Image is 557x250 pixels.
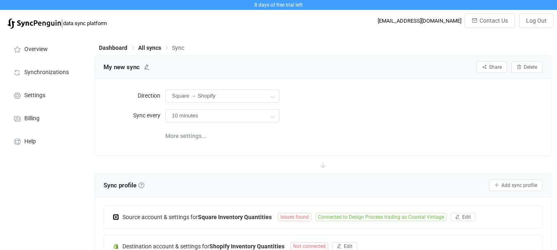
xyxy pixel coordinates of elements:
span: Overview [24,46,48,53]
a: |data sync platform [7,17,107,29]
span: Edit [462,214,471,220]
span: Dashboard [99,44,127,51]
b: Shopify Inventory Quantities [209,243,284,250]
span: More settings... [165,128,207,144]
span: All syncs [138,44,161,51]
input: Model [165,89,280,103]
img: syncpenguin.svg [7,19,61,29]
button: Delete [511,61,543,73]
span: Edit [344,243,353,249]
span: Sync profile [103,179,144,192]
span: Log Out [526,17,547,24]
span: Source account & settings for [122,214,198,220]
span: Help [24,138,36,145]
span: Add sync profile [501,182,537,188]
span: Synchronizations [24,69,69,76]
button: Edit [451,213,475,221]
label: Sync every [103,107,165,124]
a: Billing [4,106,87,129]
span: data sync platform [63,20,107,26]
a: Synchronizations [4,60,87,83]
img: square.png [112,213,120,221]
span: 8 days of free trial left [254,2,303,8]
b: Square Inventory Quantities [198,214,272,220]
span: | [61,17,63,29]
a: Overview [4,37,87,60]
div: [EMAIL_ADDRESS][DOMAIN_NAME] [378,18,461,24]
input: Model [165,109,280,122]
button: Add sync profile [489,180,543,191]
img: shopify.png [112,243,120,250]
button: Log Out [519,13,554,28]
a: Help [4,129,87,152]
span: Destination account & settings for [122,243,209,250]
span: Share [489,64,502,70]
div: Breadcrumb [99,45,184,51]
span: Settings [24,92,45,99]
span: Delete [524,64,537,70]
span: Contact Us [479,17,508,24]
a: Settings [4,83,87,106]
span: Connected to Design Process trading as Coastal Vintage [315,213,447,221]
button: Contact Us [465,13,515,28]
span: Issues found [278,213,311,221]
span: Billing [24,115,40,122]
span: Sync [172,44,184,51]
span: My new sync [103,61,140,73]
button: Share [477,61,507,73]
label: Direction [103,87,165,104]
